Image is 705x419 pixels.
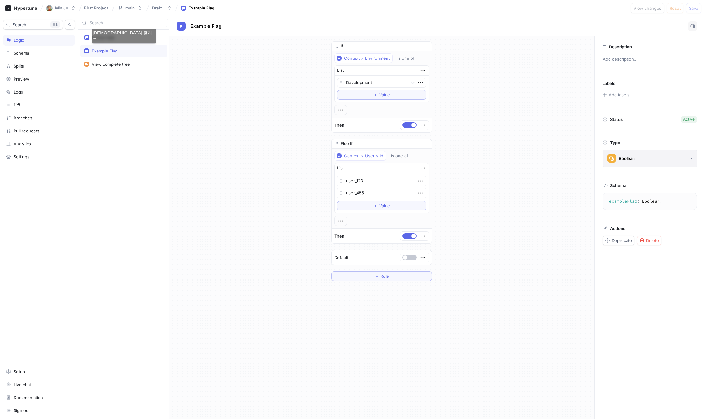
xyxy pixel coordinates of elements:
[14,76,29,82] div: Preview
[90,20,154,26] input: Search...
[600,91,635,99] button: Add labels...
[50,21,60,28] div: K
[667,3,683,13] button: Reset
[600,54,700,65] p: Add description...
[397,56,415,61] div: is one of
[334,255,348,261] p: Default
[92,62,130,67] div: View complete tree
[3,20,63,30] button: Search...K
[605,196,694,207] textarea: exampleFlag: Boolean!
[189,5,214,11] div: Example Flag
[603,150,697,167] button: Boolean
[337,201,426,210] button: ＋Value
[337,188,426,198] textarea: user_456
[634,6,661,10] span: View changes
[631,3,664,13] button: View changes
[150,3,175,13] button: Draft
[646,239,659,242] span: Delete
[337,90,426,100] button: ＋Value
[125,5,135,11] div: main
[380,274,389,278] span: Rule
[374,204,378,208] span: ＋
[610,115,623,124] p: Status
[14,154,29,159] div: Settings
[334,151,386,161] button: Context > User > Id
[394,53,424,63] button: is one of
[375,274,379,278] span: ＋
[603,236,634,245] button: Deprecate
[337,67,344,74] div: List
[603,81,615,86] p: Labels
[92,48,118,53] div: Example Flag
[391,153,408,159] div: is one of
[341,141,353,147] p: Else If
[344,56,390,61] div: Context > Environment
[379,204,390,208] span: Value
[337,176,426,186] textarea: user_123
[3,392,75,403] a: Documentation
[374,93,378,97] span: ＋
[337,165,344,171] div: List
[388,151,417,161] button: is one of
[14,369,25,374] div: Setup
[334,53,393,63] button: Context > Environment
[46,5,53,11] img: User
[14,89,23,94] div: Logs
[93,30,152,42] span: [DEMOGRAPHIC_DATA] 플래그
[683,117,695,122] div: Active
[14,51,29,56] div: Schema
[14,395,43,400] div: Documentation
[341,43,343,49] p: If
[152,5,162,11] div: Draft
[14,382,31,387] div: Live chat
[13,23,30,27] span: Search...
[619,156,635,161] div: Boolean
[14,408,30,413] div: Sign out
[686,3,701,13] button: Save
[670,6,681,10] span: Reset
[610,183,626,188] p: Schema
[689,6,698,10] span: Save
[14,64,24,69] div: Splits
[14,115,32,120] div: Branches
[609,44,632,49] p: Description
[44,3,78,14] button: UserMin Ju
[610,226,625,231] p: Actions
[84,6,108,10] span: First Project
[610,140,620,145] p: Type
[55,5,68,11] div: Min Ju
[92,35,114,40] div: Is First Visit
[14,141,31,146] div: Analytics
[612,239,632,242] span: Deprecate
[14,38,24,43] div: Logic
[14,128,39,133] div: Pull requests
[115,3,145,13] button: main
[190,24,221,29] span: Example Flag
[334,122,344,129] p: Then
[14,102,20,107] div: Diff
[379,93,390,97] span: Value
[344,153,383,159] div: Context > User > Id
[637,236,661,245] button: Delete
[331,271,432,281] button: ＋Rule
